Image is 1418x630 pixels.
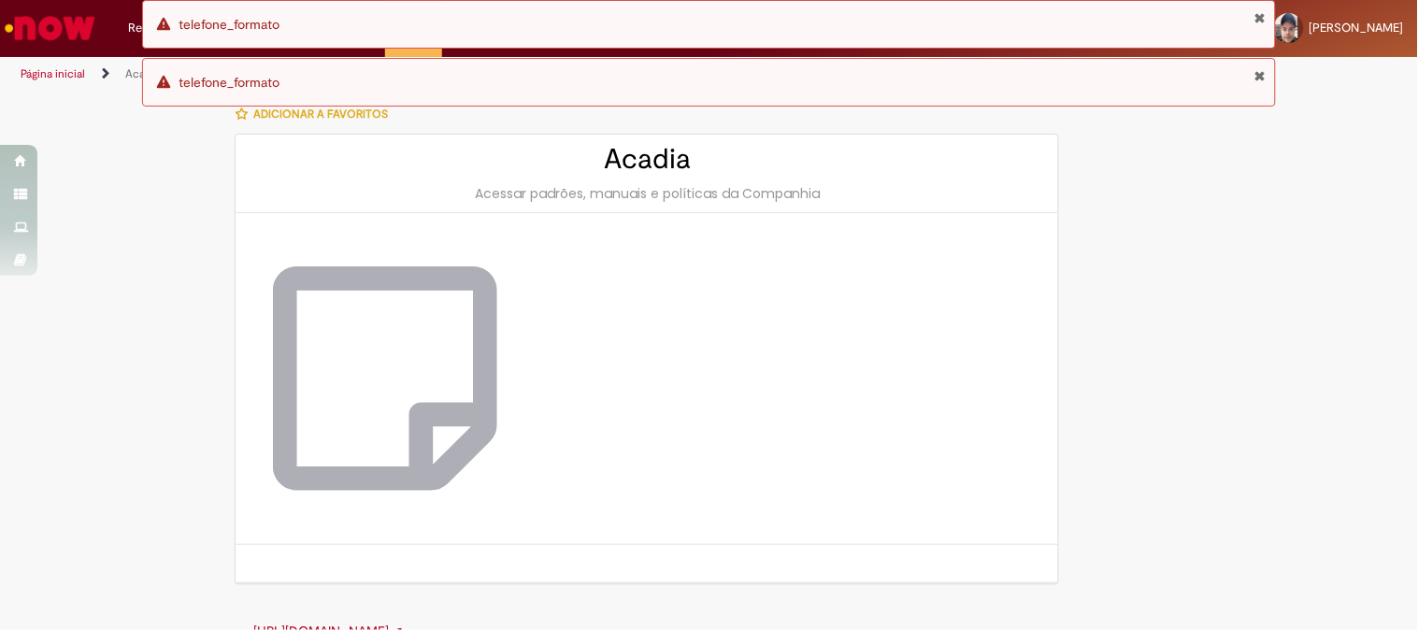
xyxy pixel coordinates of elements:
button: Fechar Notificação [1253,10,1266,25]
a: Página inicial [21,66,85,81]
span: telefone_formato [179,16,279,33]
h2: Acadia [254,144,1039,175]
span: Requisições [128,19,193,37]
span: Adicionar a Favoritos [253,107,388,122]
div: Acessar padrões, manuais e políticas da Companhia [254,184,1039,203]
a: Acadia [125,66,160,81]
span: [PERSON_NAME] [1310,20,1404,36]
img: ServiceNow [2,9,98,47]
ul: Trilhas de página [14,57,931,92]
img: Acadia [273,251,497,507]
span: telefone_formato [179,74,279,91]
button: Fechar Notificação [1253,68,1266,83]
